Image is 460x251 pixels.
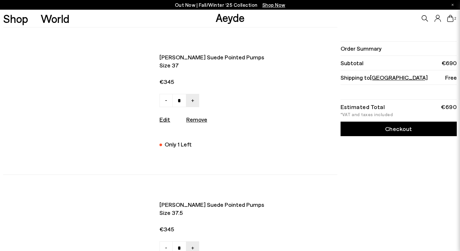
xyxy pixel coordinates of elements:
[341,112,457,117] div: *VAT and taxes included
[159,116,170,123] a: Edit
[159,53,290,61] span: [PERSON_NAME] suede pointed pumps
[159,94,173,107] a: -
[445,74,457,82] span: Free
[441,105,457,109] div: €690
[341,56,457,70] li: Subtotal
[159,78,290,86] span: €345
[341,105,385,109] div: Estimated Total
[341,41,457,56] li: Order Summary
[159,61,290,69] span: Size 37
[175,1,285,9] p: Out Now | Fall/Winter ‘25 Collection
[186,116,207,123] u: Remove
[442,59,457,67] span: €690
[165,96,167,104] span: -
[159,225,290,233] span: €345
[262,2,285,8] span: Navigate to /collections/new-in
[191,96,194,104] span: +
[216,11,245,24] a: Aeyde
[159,209,290,217] span: Size 37.5
[341,122,457,136] a: Checkout
[3,27,123,175] img: AEYDE_JUDIKIDSUEDELEATHERTOBACCO_1_88792df2-ed40-44d8-bbca-c7247cccd70a_580x.jpg
[3,13,28,24] a: Shop
[41,13,69,24] a: World
[186,94,199,107] a: +
[370,74,428,81] span: [GEOGRAPHIC_DATA]
[165,140,192,149] div: Only 1 Left
[341,74,428,82] span: Shipping to
[159,201,290,209] span: [PERSON_NAME] suede pointed pumps
[447,15,454,22] a: 2
[454,17,457,20] span: 2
